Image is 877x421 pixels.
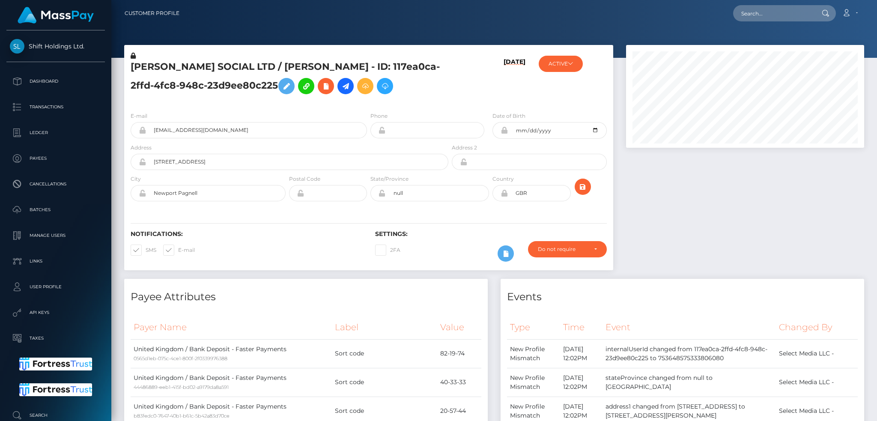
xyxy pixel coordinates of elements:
a: Transactions [6,96,105,118]
th: Changed By [776,316,858,339]
td: New Profile Mismatch [507,339,560,368]
a: User Profile [6,276,105,298]
label: City [131,175,141,183]
p: User Profile [10,281,101,293]
h4: Payee Attributes [131,290,481,305]
th: Type [507,316,560,339]
h4: Events [507,290,858,305]
a: Initiate Payout [337,78,354,94]
a: Taxes [6,328,105,349]
small: 44486889-eeb1-415f-bd02-a9179da8a591 [134,384,229,390]
label: Date of Birth [492,112,525,120]
label: Country [492,175,514,183]
p: API Keys [10,306,101,319]
p: Cancellations [10,178,101,191]
label: Address [131,144,152,152]
a: Manage Users [6,225,105,246]
label: Postal Code [289,175,320,183]
td: Sort code [332,339,437,368]
p: Batches [10,203,101,216]
input: Search... [733,5,814,21]
small: b83fedc0-7647-40b1-b61c-5b42a83d70ce [134,413,230,419]
th: Value [437,316,481,339]
label: 2FA [375,245,400,256]
label: E-mail [163,245,195,256]
a: Batches [6,199,105,221]
div: Do not require [538,246,587,253]
label: SMS [131,245,156,256]
p: Links [10,255,101,268]
label: Phone [370,112,388,120]
td: New Profile Mismatch [507,368,560,397]
img: MassPay Logo [18,7,94,24]
img: Fortress Trust [19,383,92,396]
p: Transactions [10,101,101,113]
a: Ledger [6,122,105,143]
img: Fortress Trust [19,358,92,370]
th: Event [603,316,776,339]
img: Shift Holdings Ltd. [10,39,24,54]
td: internalUserId changed from 117ea0ca-2ffd-4fc8-948c-23d9ee80c225 to 753648575333806080 [603,339,776,368]
td: 40-33-33 [437,368,481,397]
td: Sort code [332,368,437,397]
p: Manage Users [10,229,101,242]
th: Time [560,316,602,339]
button: ACTIVE [539,56,583,72]
label: State/Province [370,175,409,183]
button: Do not require [528,241,607,257]
td: stateProvince changed from null to [GEOGRAPHIC_DATA] [603,368,776,397]
label: Address 2 [452,144,477,152]
h6: Notifications: [131,230,362,238]
p: Taxes [10,332,101,345]
p: Payees [10,152,101,165]
td: Select Media LLC - [776,339,858,368]
p: Dashboard [10,75,101,88]
small: 0565d1eb-075c-4ce1-800f-2f0339976388 [134,355,227,361]
span: Shift Holdings Ltd. [6,42,105,50]
a: Links [6,251,105,272]
h6: [DATE] [504,58,525,102]
td: United Kingdom / Bank Deposit - Faster Payments [131,339,332,368]
td: [DATE] 12:02PM [560,339,602,368]
a: Dashboard [6,71,105,92]
h6: Settings: [375,230,607,238]
td: Select Media LLC - [776,368,858,397]
td: United Kingdom / Bank Deposit - Faster Payments [131,368,332,397]
td: [DATE] 12:02PM [560,368,602,397]
h5: [PERSON_NAME] SOCIAL LTD / [PERSON_NAME] - ID: 117ea0ca-2ffd-4fc8-948c-23d9ee80c225 [131,60,444,99]
a: API Keys [6,302,105,323]
th: Label [332,316,437,339]
th: Payer Name [131,316,332,339]
label: E-mail [131,112,147,120]
p: Ledger [10,126,101,139]
td: 82-19-74 [437,339,481,368]
a: Cancellations [6,173,105,195]
a: Customer Profile [125,4,179,22]
a: Payees [6,148,105,169]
